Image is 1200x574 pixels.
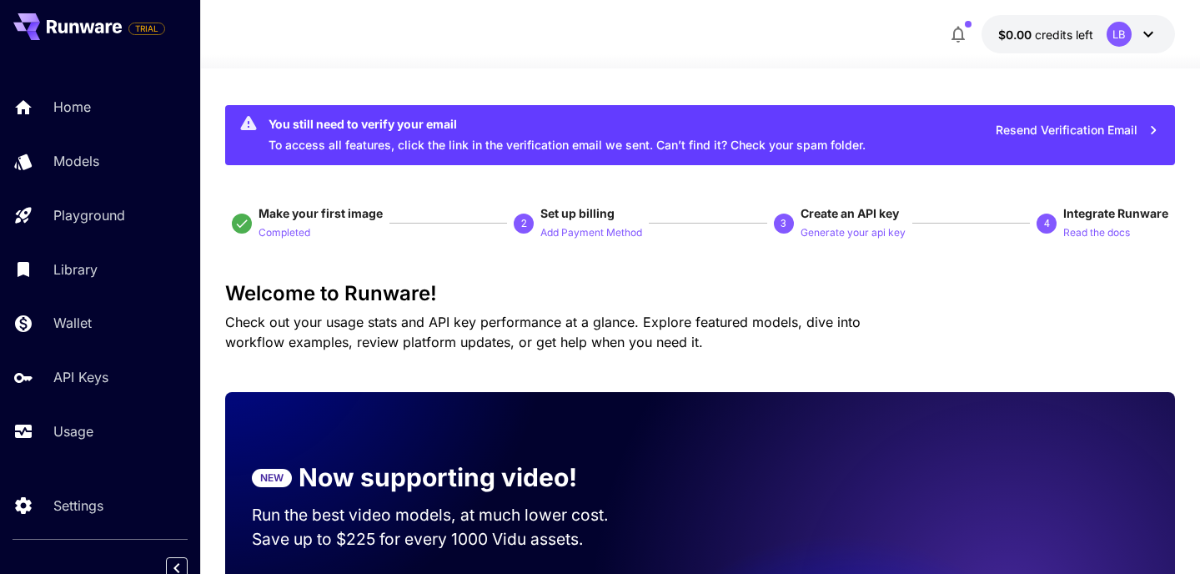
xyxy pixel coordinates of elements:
[53,205,125,225] p: Playground
[987,113,1168,148] button: Resend Verification Email
[781,216,786,231] p: 3
[269,115,866,133] div: You still need to verify your email
[521,216,527,231] p: 2
[1107,22,1132,47] div: LB
[1063,206,1168,220] span: Integrate Runware
[801,206,899,220] span: Create an API key
[1035,28,1093,42] span: credits left
[260,471,284,486] p: NEW
[1044,216,1050,231] p: 4
[540,222,642,242] button: Add Payment Method
[540,225,642,241] p: Add Payment Method
[259,206,383,220] span: Make your first image
[540,206,615,220] span: Set up billing
[1063,222,1130,242] button: Read the docs
[252,527,640,551] p: Save up to $225 for every 1000 Vidu assets.
[53,151,99,171] p: Models
[128,18,165,38] span: Add your payment card to enable full platform functionality.
[259,225,310,241] p: Completed
[259,222,310,242] button: Completed
[53,97,91,117] p: Home
[1063,225,1130,241] p: Read the docs
[53,313,92,333] p: Wallet
[252,503,640,527] p: Run the best video models, at much lower cost.
[53,496,103,516] p: Settings
[982,15,1175,53] button: $0.00LB
[801,225,906,241] p: Generate your api key
[998,28,1035,42] span: $0.00
[299,459,577,496] p: Now supporting video!
[998,26,1093,43] div: $0.00
[53,259,98,279] p: Library
[53,421,93,441] p: Usage
[53,367,108,387] p: API Keys
[801,222,906,242] button: Generate your api key
[225,314,861,350] span: Check out your usage stats and API key performance at a glance. Explore featured models, dive int...
[129,23,164,35] span: TRIAL
[269,110,866,160] div: To access all features, click the link in the verification email we sent. Can’t find it? Check yo...
[225,282,1175,305] h3: Welcome to Runware!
